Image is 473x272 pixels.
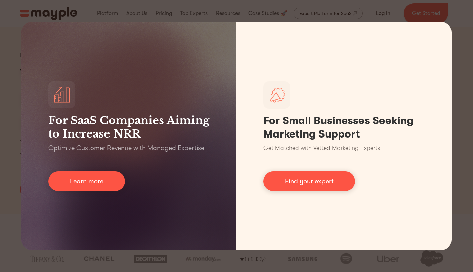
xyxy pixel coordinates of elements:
a: Learn more [48,171,125,191]
p: Optimize Customer Revenue with Managed Expertise [48,143,204,153]
h3: For SaaS Companies Aiming to Increase NRR [48,114,210,141]
p: Get Matched with Vetted Marketing Experts [263,144,380,153]
h1: For Small Businesses Seeking Marketing Support [263,114,425,141]
a: Find your expert [263,171,355,191]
